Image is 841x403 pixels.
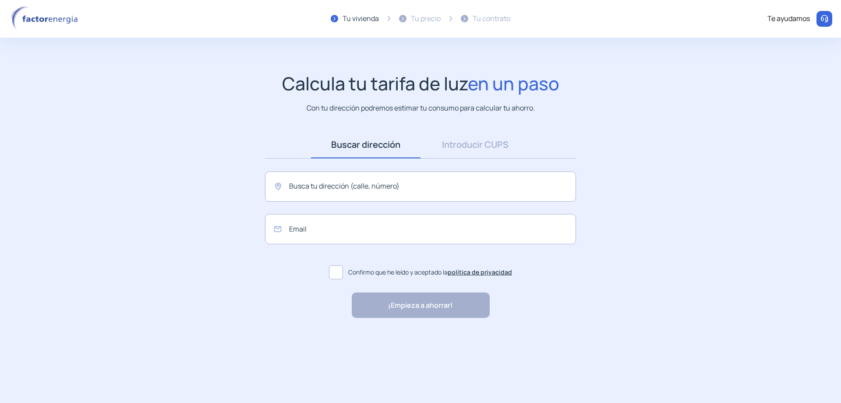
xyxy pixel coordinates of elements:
[311,131,420,158] a: Buscar dirección
[473,13,510,25] div: Tu contrato
[307,103,535,114] p: Con tu dirección podremos estimar tu consumo para calcular tu ahorro.
[282,73,559,94] h1: Calcula tu tarifa de luz
[420,131,530,158] a: Introducir CUPS
[448,268,512,276] a: política de privacidad
[468,71,559,96] span: en un paso
[348,267,512,277] span: Confirmo que he leído y aceptado la
[9,6,83,32] img: logo factor
[343,13,379,25] div: Tu vivienda
[820,14,829,23] img: llamar
[411,13,441,25] div: Tu precio
[767,13,810,25] div: Te ayudamos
